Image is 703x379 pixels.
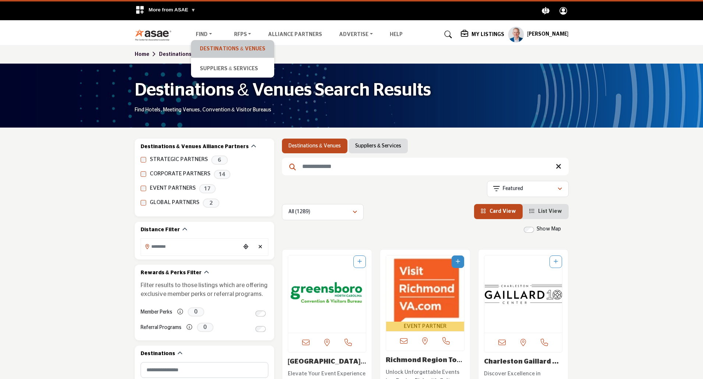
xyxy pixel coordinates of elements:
h2: Destinations [141,350,175,358]
a: Richmond Region Tour... [386,357,462,372]
a: Add To List [456,259,460,264]
h1: Destinations & Venues Search Results [135,79,431,102]
input: Switch to Member Perks [255,311,266,317]
span: Card View [490,209,516,214]
div: My Listings [461,30,504,39]
h2: Distance Filter [141,226,180,234]
a: Search [437,29,457,40]
h5: [PERSON_NAME] [527,31,569,38]
label: Show Map [537,225,561,233]
input: STRATEGIC PARTNERS checkbox [141,157,146,162]
div: Clear search location [255,239,266,255]
a: Open Listing in new tab [288,255,366,333]
span: More from ASAE [149,7,196,12]
a: Add To List [554,259,558,264]
input: CORPORATE PARTNERS checkbox [141,171,146,177]
button: Featured [487,181,569,197]
a: Alliance Partners [268,32,322,37]
a: Suppliers & Services [195,64,270,74]
span: 14 [214,170,230,179]
a: Add To List [357,259,362,264]
input: Search Category [141,362,268,378]
h2: Rewards & Perks Filter [141,269,202,277]
input: Search Location [141,239,240,254]
button: All (1289) [282,204,364,220]
span: EVENT PARTNER [388,322,463,331]
h3: Greensboro Area CVB [288,358,367,366]
a: Destinations & Venues [195,44,270,54]
a: Home [135,52,159,57]
input: Switch to Referral Programs [255,326,266,332]
a: [GEOGRAPHIC_DATA] Area CVB [288,358,366,373]
a: Open Listing in new tab [386,255,464,332]
h3: Charleston Gaillard Center [484,358,563,366]
h2: Destinations & Venues Alliance Partners [141,143,249,151]
a: RFPs [229,29,257,40]
label: EVENT PARTNERS [150,184,196,193]
p: Find Hotels, Meeting Venues, Convention & Visitor Bureaus [135,107,271,114]
label: Referral Programs [141,321,181,334]
input: GLOBAL PARTNERS checkbox [141,200,146,205]
p: All (1289) [288,208,310,216]
a: Advertise [334,29,378,40]
span: List View [538,209,562,214]
label: Member Perks [141,306,172,319]
p: Filter results to those listings which are offering exclusive member perks or referral programs. [141,281,268,298]
a: Find [191,29,217,40]
span: 6 [211,155,228,165]
a: Destinations [159,52,191,57]
span: 2 [203,199,219,208]
a: View List [529,209,562,214]
span: 0 [188,307,204,317]
a: Help [390,32,403,37]
h3: Richmond Region Tourism [386,357,464,365]
button: Show hide supplier dropdown [508,26,524,43]
li: List View [523,204,569,219]
a: Charleston Gaillard ... [484,358,559,365]
span: 0 [197,323,213,332]
li: Card View [474,204,523,219]
a: Open Listing in new tab [484,255,562,333]
a: Destinations & Venues [289,142,341,150]
label: GLOBAL PARTNERS [150,199,199,207]
p: Featured [503,185,523,193]
div: More from ASAE [131,1,200,20]
img: Site Logo [135,29,176,41]
input: EVENT PARTNERS checkbox [141,186,146,191]
label: CORPORATE PARTNERS [150,170,211,178]
label: STRATEGIC PARTNERS [150,155,208,164]
h5: My Listings [471,31,504,38]
img: Charleston Gaillard Center [484,255,562,333]
a: View Card [481,209,516,214]
a: Suppliers & Services [355,142,401,150]
div: Choose your current location [240,239,251,255]
img: Richmond Region Tourism [386,255,464,322]
span: 17 [199,184,216,193]
img: Greensboro Area CVB [288,255,366,333]
input: Search Keyword [282,158,569,175]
